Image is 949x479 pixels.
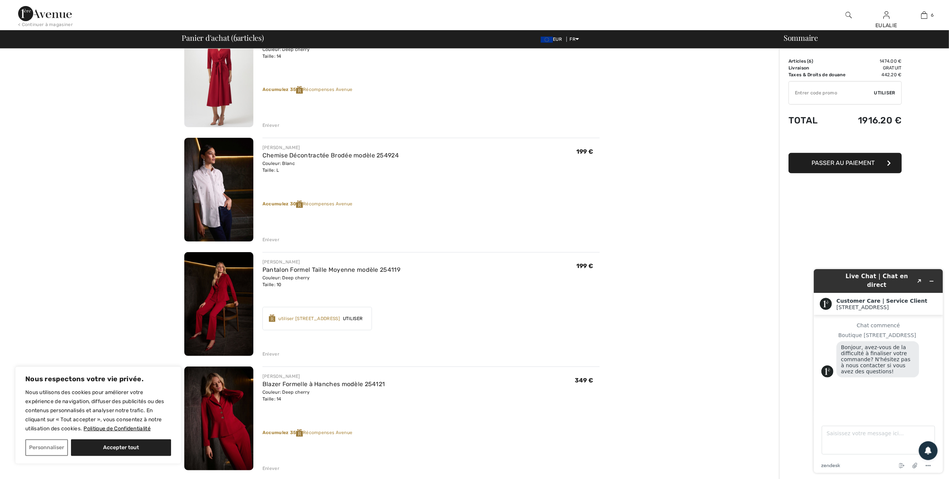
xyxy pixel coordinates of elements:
td: 1916.20 € [853,108,902,133]
div: Enlever [262,122,279,129]
span: EUR [541,37,565,42]
img: Reward-Logo.svg [296,86,303,94]
strong: Accumulez 35 [262,430,303,435]
img: Pantalon Formel Taille Moyenne modèle 254119 [184,252,253,356]
span: 199 € [576,262,594,270]
span: 6 [809,59,812,64]
img: 1ère Avenue [18,6,72,21]
div: utiliser [STREET_ADDRESS] [278,315,340,322]
a: 6 [906,11,943,20]
td: 1474.00 € [853,58,902,65]
img: Reward-Logo.svg [296,429,303,437]
img: Mon panier [921,11,927,20]
a: Politique de Confidentialité [83,425,151,432]
p: Nous respectons votre vie privée. [25,374,171,384]
a: Pantalon Formel Taille Moyenne modèle 254119 [262,266,400,273]
div: Couleur: Blanc Taille: L [262,160,399,174]
iframe: PayPal [789,133,902,150]
td: Livraison [789,65,853,71]
td: Gratuit [853,65,902,71]
img: Reward-Logo.svg [269,314,276,322]
td: 442.20 € [853,71,902,78]
button: Passer au paiement [789,153,902,173]
img: recherche [846,11,852,20]
button: Personnaliser [25,439,68,456]
span: Chat [17,5,32,12]
div: Couleur: Deep cherry Taille: 14 [262,389,385,402]
span: Utiliser [874,89,895,96]
td: Taxes & Droits de douane [789,71,853,78]
span: 199 € [576,148,594,155]
iframe: Trouvez des informations supplémentaires ici [808,263,949,479]
div: Récompenses Avenue [262,200,600,208]
div: Sommaire [775,34,944,42]
td: Articles ( ) [789,58,853,65]
input: Code promo [789,82,874,104]
div: EULALIE [868,22,905,29]
div: Récompenses Avenue [262,429,600,437]
strong: Accumulez 35 [262,87,303,92]
img: Chemise Décontractée Brodée modèle 254924 [184,138,253,242]
img: Robe Midi Ceinturée modèle 254127 [184,24,253,128]
img: Reward-Logo.svg [296,200,303,208]
span: 6 [233,32,237,42]
span: 6 [931,12,934,18]
div: Récompenses Avenue [262,86,600,94]
img: Mes infos [883,11,890,20]
img: Blazer Formelle à Hanches modèle 254121 [184,367,253,470]
span: Panier d'achat ( articles) [182,34,264,42]
div: Enlever [262,465,279,472]
img: Euro [541,37,553,43]
a: Se connecter [883,11,890,18]
div: Nous respectons votre vie privée. [15,367,181,464]
div: [PERSON_NAME] [262,259,400,265]
span: FR [570,37,579,42]
div: < Continuer à magasiner [18,21,73,28]
span: 349 € [575,377,594,384]
a: Blazer Formelle à Hanches modèle 254121 [262,380,385,388]
span: Utiliser [340,315,366,322]
div: [PERSON_NAME] [262,144,399,151]
td: Total [789,108,853,133]
button: Accepter tout [71,439,171,456]
span: Passer au paiement [812,159,875,166]
div: Enlever [262,236,279,243]
p: Nous utilisons des cookies pour améliorer votre expérience de navigation, diffuser des publicités... [25,388,171,433]
strong: Accumulez 30 [262,201,303,206]
div: [PERSON_NAME] [262,373,385,380]
div: Couleur: Deep cherry Taille: 14 [262,46,367,60]
div: Enlever [262,351,279,357]
div: Couleur: Deep cherry Taille: 10 [262,274,400,288]
a: Chemise Décontractée Brodée modèle 254924 [262,152,399,159]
